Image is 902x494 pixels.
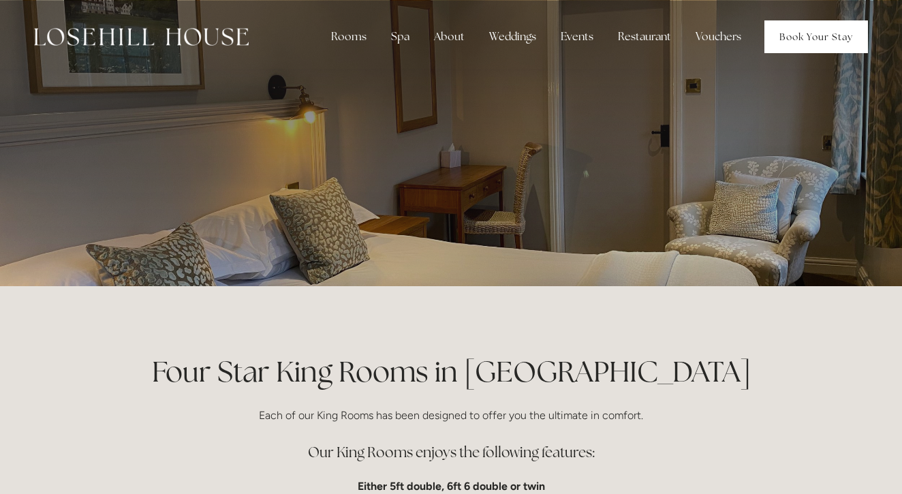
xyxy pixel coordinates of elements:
strong: Either 5ft double, 6ft 6 double or twin [358,480,545,493]
div: Restaurant [607,23,682,50]
a: Book Your Stay [764,20,868,53]
div: Events [550,23,604,50]
img: Losehill House [34,28,249,46]
h3: Our King Rooms enjoys the following features: [125,439,777,466]
div: Spa [380,23,420,50]
a: Vouchers [685,23,752,50]
div: About [423,23,476,50]
p: Each of our King Rooms has been designed to offer you the ultimate in comfort. [125,406,777,424]
div: Weddings [478,23,547,50]
h1: Four Star King Rooms in [GEOGRAPHIC_DATA] [125,352,777,392]
div: Rooms [320,23,377,50]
